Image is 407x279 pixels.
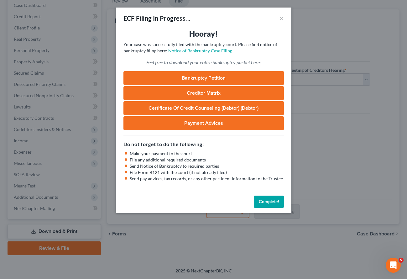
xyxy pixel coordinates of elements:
a: Bankruptcy Petition [123,71,284,85]
li: File Form B121 with the court (if not already filed) [130,169,284,176]
li: Send Notice of Bankruptcy to required parties [130,163,284,169]
button: Complete! [254,196,284,208]
h3: Hooray! [123,29,284,39]
iframe: Intercom live chat [386,258,401,273]
p: Feel free to download your entire bankruptcy packet here: [123,59,284,66]
a: Payment Advices [123,116,284,130]
a: Certificate of Credit Counseling (Debtor) (Debtor) [123,101,284,115]
h5: Do not forget to do the following: [123,140,284,148]
button: × [279,14,284,22]
a: Notice of Bankruptcy Case Filing [168,48,232,53]
span: Your case was successfully filed with the bankruptcy court. Please find notice of bankruptcy fili... [123,42,277,53]
li: Send pay advices, tax records, or any other pertinent information to the Trustee [130,176,284,182]
a: Creditor Matrix [123,86,284,100]
span: 5 [399,258,404,263]
div: ECF Filing In Progress... [123,14,191,23]
li: File any additional required documents [130,157,284,163]
li: Make your payment to the court [130,150,284,157]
